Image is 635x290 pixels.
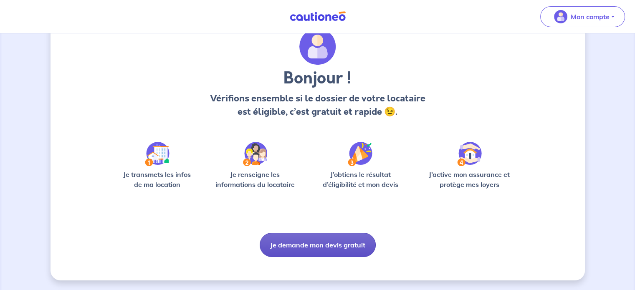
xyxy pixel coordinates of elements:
[207,68,428,88] h3: Bonjour !
[421,169,518,189] p: J’active mon assurance et protège mes loyers
[554,10,567,23] img: illu_account_valid_menu.svg
[299,28,336,65] img: archivate
[243,142,267,166] img: /static/c0a346edaed446bb123850d2d04ad552/Step-2.svg
[210,169,300,189] p: Je renseigne les informations du locataire
[571,12,610,22] p: Mon compte
[313,169,407,189] p: J’obtiens le résultat d’éligibilité et mon devis
[457,142,482,166] img: /static/bfff1cf634d835d9112899e6a3df1a5d/Step-4.svg
[540,6,625,27] button: illu_account_valid_menu.svgMon compte
[207,92,428,119] p: Vérifions ensemble si le dossier de votre locataire est éligible, c’est gratuit et rapide 😉.
[260,233,376,257] button: Je demande mon devis gratuit
[348,142,372,166] img: /static/f3e743aab9439237c3e2196e4328bba9/Step-3.svg
[286,11,349,22] img: Cautioneo
[117,169,197,189] p: Je transmets les infos de ma location
[145,142,170,166] img: /static/90a569abe86eec82015bcaae536bd8e6/Step-1.svg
